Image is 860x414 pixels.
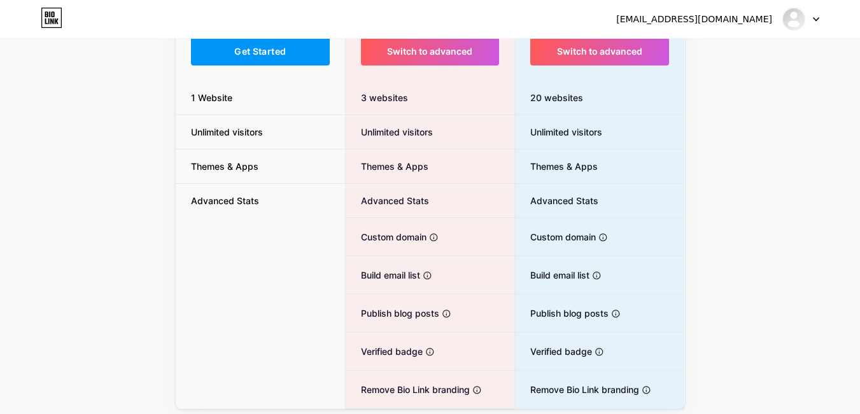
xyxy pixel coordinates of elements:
[515,230,596,244] span: Custom domain
[515,160,598,173] span: Themes & Apps
[515,307,609,320] span: Publish blog posts
[176,160,274,173] span: Themes & Apps
[176,194,274,207] span: Advanced Stats
[346,383,470,396] span: Remove Bio Link branding
[515,383,639,396] span: Remove Bio Link branding
[515,81,685,115] div: 20 websites
[346,307,439,320] span: Publish blog posts
[530,37,670,66] button: Switch to advanced
[346,230,426,244] span: Custom domain
[234,46,286,57] span: Get Started
[515,268,589,282] span: Build email list
[387,46,472,57] span: Switch to advanced
[346,194,429,207] span: Advanced Stats
[616,13,772,26] div: [EMAIL_ADDRESS][DOMAIN_NAME]
[346,125,433,139] span: Unlimited visitors
[176,125,278,139] span: Unlimited visitors
[361,37,499,66] button: Switch to advanced
[346,268,420,282] span: Build email list
[346,160,428,173] span: Themes & Apps
[515,345,592,358] span: Verified badge
[515,125,602,139] span: Unlimited visitors
[176,91,248,104] span: 1 Website
[782,7,806,31] img: chatgpt_iggrowth
[346,345,423,358] span: Verified badge
[557,46,642,57] span: Switch to advanced
[191,37,330,66] button: Get Started
[346,81,514,115] div: 3 websites
[515,194,598,207] span: Advanced Stats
